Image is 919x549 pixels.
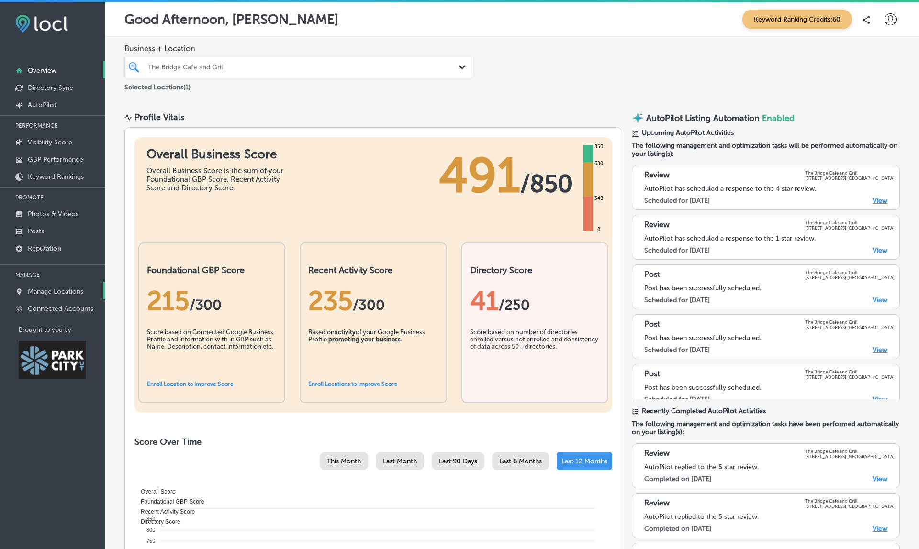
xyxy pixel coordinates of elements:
[644,234,895,242] div: AutoPilot has scheduled a response to the 1 star review.
[805,369,895,374] p: The Bridge Cafe and Grill
[28,155,83,164] p: GBP Performance
[873,475,887,483] a: View
[644,395,710,404] label: Scheduled for [DATE]
[873,525,887,533] a: View
[124,79,191,91] p: Selected Locations ( 1 )
[328,336,401,343] b: promoting your business
[28,244,61,253] p: Reputation
[644,197,710,205] label: Scheduled for [DATE]
[353,296,385,314] span: /300
[646,113,760,123] p: AutoPilot Listing Automation
[308,381,397,387] a: Enroll Locations to Improve Score
[146,147,290,162] h1: Overall Business Score
[383,457,417,465] span: Last Month
[561,457,607,465] span: Last 12 Months
[873,346,887,354] a: View
[28,138,72,146] p: Visibility Score
[644,246,710,254] label: Scheduled for [DATE]
[124,11,338,27] p: Good Afternoon, [PERSON_NAME]
[146,166,290,192] div: Overall Business Score is the sum of your Foundational GBP Score, Recent Activity Score and Direc...
[805,319,895,325] p: The Bridge Cafe and Grill
[134,508,195,515] span: Recent Activity Score
[134,488,176,495] span: Overall Score
[873,197,887,205] a: View
[805,504,895,509] p: [STREET_ADDRESS] [GEOGRAPHIC_DATA]
[134,518,180,525] span: Directory Score
[28,305,93,313] p: Connected Accounts
[439,147,520,204] span: 491
[470,265,600,275] h2: Directory Score
[327,457,361,465] span: This Month
[805,275,895,280] p: [STREET_ADDRESS] [GEOGRAPHIC_DATA]
[742,10,852,29] span: Keyword Ranking Credits: 60
[644,449,670,459] p: Review
[644,270,660,280] p: Post
[134,112,184,122] div: Profile Vitals
[644,284,895,292] div: Post has been successfully scheduled.
[335,329,356,336] b: activity
[805,374,895,380] p: [STREET_ADDRESS] [GEOGRAPHIC_DATA]
[805,225,895,231] p: [STREET_ADDRESS] [GEOGRAPHIC_DATA]
[28,101,56,109] p: AutoPilot
[147,329,277,376] div: Score based on Connected Google Business Profile and information with in GBP such as Name, Descri...
[873,395,887,404] a: View
[520,169,572,198] span: / 850
[805,325,895,330] p: [STREET_ADDRESS] [GEOGRAPHIC_DATA]
[805,220,895,225] p: The Bridge Cafe and Grill
[644,525,711,533] label: Completed on [DATE]
[595,226,602,233] div: 0
[146,527,155,533] tspan: 800
[470,285,600,317] div: 41
[805,270,895,275] p: The Bridge Cafe and Grill
[644,384,895,392] div: Post has been successfully scheduled.
[644,185,895,193] div: AutoPilot has scheduled a response to the 4 star review.
[499,457,542,465] span: Last 6 Months
[644,475,711,483] label: Completed on [DATE]
[873,246,887,254] a: View
[805,498,895,504] p: The Bridge Cafe and Grill
[644,319,660,330] p: Post
[805,176,895,181] p: [STREET_ADDRESS] [GEOGRAPHIC_DATA]
[148,63,459,71] div: The Bridge Cafe and Grill
[28,287,83,296] p: Manage Locations
[644,170,670,181] p: Review
[644,498,670,509] p: Review
[632,142,900,158] span: The following management and optimization tasks will be performed automatically on your listing(s):
[28,84,73,92] p: Directory Sync
[190,296,222,314] span: / 300
[632,420,900,436] span: The following management and optimization tasks have been performed automatically on your listing...
[439,457,477,465] span: Last 90 Days
[805,170,895,176] p: The Bridge Cafe and Grill
[308,285,438,317] div: 235
[15,15,68,33] img: fda3e92497d09a02dc62c9cd864e3231.png
[805,449,895,454] p: The Bridge Cafe and Grill
[632,112,644,124] img: autopilot-icon
[308,265,438,275] h2: Recent Activity Score
[470,329,600,376] div: Score based on number of directories enrolled versus not enrolled and consistency of data across ...
[134,437,612,447] h2: Score Over Time
[146,516,155,522] tspan: 850
[593,160,605,167] div: 680
[134,498,204,505] span: Foundational GBP Score
[28,227,44,235] p: Posts
[19,326,105,333] p: Brought to you by
[762,113,795,123] span: Enabled
[644,346,710,354] label: Scheduled for [DATE]
[147,285,277,317] div: 215
[644,513,895,521] div: AutoPilot replied to the 5 star review.
[805,454,895,459] p: [STREET_ADDRESS] [GEOGRAPHIC_DATA]
[146,538,155,544] tspan: 750
[28,210,78,218] p: Photos & Videos
[593,195,605,202] div: 340
[644,463,895,471] div: AutoPilot replied to the 5 star review.
[642,129,734,137] span: Upcoming AutoPilot Activities
[124,44,473,53] span: Business + Location
[873,296,887,304] a: View
[308,329,438,376] div: Based on of your Google Business Profile .
[28,66,56,75] p: Overview
[644,296,710,304] label: Scheduled for [DATE]
[147,381,234,387] a: Enroll Location to Improve Score
[644,334,895,342] div: Post has been successfully scheduled.
[28,173,84,181] p: Keyword Rankings
[642,407,766,415] span: Recently Completed AutoPilot Activities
